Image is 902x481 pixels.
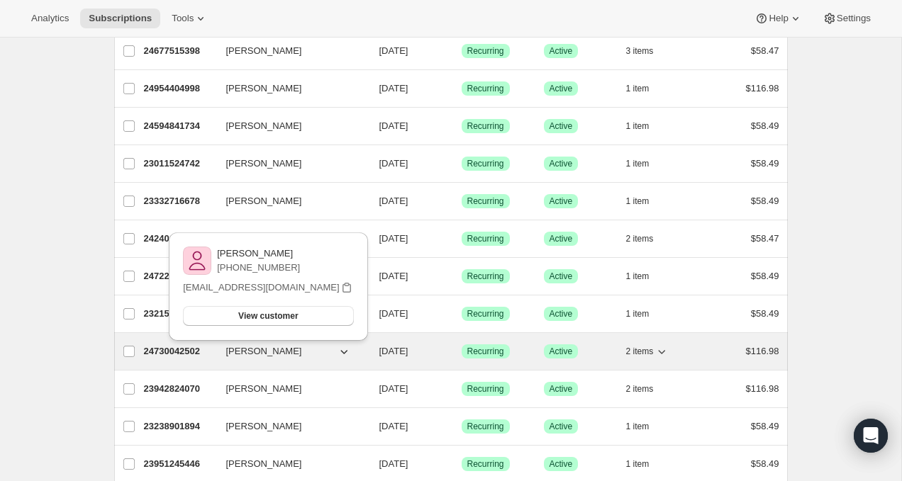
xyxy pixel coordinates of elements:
[626,417,665,436] button: 1 item
[144,307,215,321] p: 23215014022
[550,83,573,94] span: Active
[144,417,779,436] div: 23238901894[PERSON_NAME][DATE]SuccessRecurringSuccessActive1 item$58.49
[467,120,504,132] span: Recurring
[144,194,215,208] p: 23332716678
[217,261,300,275] p: [PHONE_NUMBER]
[550,233,573,244] span: Active
[183,247,211,275] img: variant image
[467,271,504,282] span: Recurring
[769,13,788,24] span: Help
[226,457,302,471] span: [PERSON_NAME]
[379,271,408,281] span: [DATE]
[550,45,573,57] span: Active
[467,233,504,244] span: Recurring
[626,308,650,319] span: 1 item
[218,40,360,62] button: [PERSON_NAME]
[144,457,215,471] p: 23951245446
[746,383,779,394] span: $116.98
[626,79,665,98] button: 1 item
[626,120,650,132] span: 1 item
[751,120,779,131] span: $58.49
[23,9,77,28] button: Analytics
[626,304,665,324] button: 1 item
[144,269,215,283] p: 24722505862
[144,266,779,286] div: 24722505862[PERSON_NAME][DATE]SuccessRecurringSuccessActive1 item$58.49
[218,378,360,400] button: [PERSON_NAME]
[814,9,879,28] button: Settings
[626,41,669,61] button: 3 items
[379,421,408,431] span: [DATE]
[379,158,408,169] span: [DATE]
[379,458,408,469] span: [DATE]
[626,383,654,395] span: 2 items
[746,346,779,356] span: $116.98
[379,233,408,244] span: [DATE]
[626,154,665,174] button: 1 item
[467,421,504,432] span: Recurring
[550,383,573,395] span: Active
[626,346,654,357] span: 2 items
[226,81,302,96] span: [PERSON_NAME]
[238,310,298,322] span: View customer
[163,9,216,28] button: Tools
[837,13,871,24] span: Settings
[144,232,215,246] p: 24240193670
[144,44,215,58] p: 24677515398
[144,79,779,98] div: 24954404998[PERSON_NAME][DATE]SuccessRecurringSuccessActive1 item$116.98
[379,45,408,56] span: [DATE]
[751,271,779,281] span: $58.49
[144,191,779,211] div: 23332716678[PERSON_NAME][DATE]SuccessRecurringSuccessActive1 item$58.49
[751,233,779,244] span: $58.47
[854,419,888,453] div: Open Intercom Messenger
[218,190,360,213] button: [PERSON_NAME]
[226,419,302,434] span: [PERSON_NAME]
[751,196,779,206] span: $58.49
[467,158,504,169] span: Recurring
[144,419,215,434] p: 23238901894
[550,308,573,319] span: Active
[751,158,779,169] span: $58.49
[626,45,654,57] span: 3 items
[751,458,779,469] span: $58.49
[751,421,779,431] span: $58.49
[467,458,504,470] span: Recurring
[217,247,300,261] p: [PERSON_NAME]
[226,119,302,133] span: [PERSON_NAME]
[226,44,302,58] span: [PERSON_NAME]
[89,13,152,24] span: Subscriptions
[626,421,650,432] span: 1 item
[144,382,215,396] p: 23942824070
[226,344,302,358] span: [PERSON_NAME]
[218,453,360,475] button: [PERSON_NAME]
[379,83,408,94] span: [DATE]
[626,266,665,286] button: 1 item
[218,115,360,137] button: [PERSON_NAME]
[746,9,811,28] button: Help
[626,271,650,282] span: 1 item
[226,382,302,396] span: [PERSON_NAME]
[626,83,650,94] span: 1 item
[144,344,215,358] p: 24730042502
[467,196,504,207] span: Recurring
[144,119,215,133] p: 24594841734
[467,45,504,57] span: Recurring
[626,191,665,211] button: 1 item
[550,196,573,207] span: Active
[379,308,408,319] span: [DATE]
[144,379,779,399] div: 23942824070[PERSON_NAME][DATE]SuccessRecurringSuccessActive2 items$116.98
[550,271,573,282] span: Active
[218,415,360,438] button: [PERSON_NAME]
[751,45,779,56] span: $58.47
[218,152,360,175] button: [PERSON_NAME]
[550,458,573,470] span: Active
[379,196,408,206] span: [DATE]
[467,346,504,357] span: Recurring
[467,308,504,319] span: Recurring
[467,383,504,395] span: Recurring
[626,233,654,244] span: 2 items
[746,83,779,94] span: $116.98
[218,340,360,363] button: [PERSON_NAME]
[144,454,779,474] div: 23951245446[PERSON_NAME][DATE]SuccessRecurringSuccessActive1 item$58.49
[626,116,665,136] button: 1 item
[144,157,215,171] p: 23011524742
